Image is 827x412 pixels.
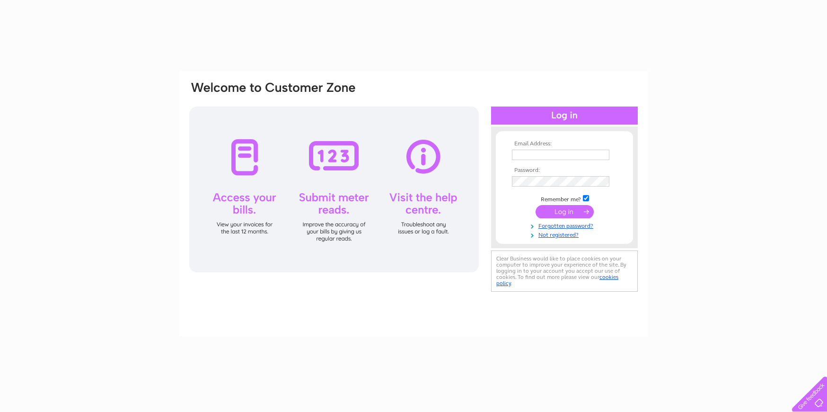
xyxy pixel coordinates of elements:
a: Forgotten password? [512,221,619,230]
a: Not registered? [512,230,619,239]
input: Submit [536,205,594,218]
div: Clear Business would like to place cookies on your computer to improve your experience of the sit... [491,251,638,292]
td: Remember me? [510,194,619,203]
th: Password: [510,167,619,174]
a: cookies policy [496,274,618,287]
th: Email Address: [510,141,619,147]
